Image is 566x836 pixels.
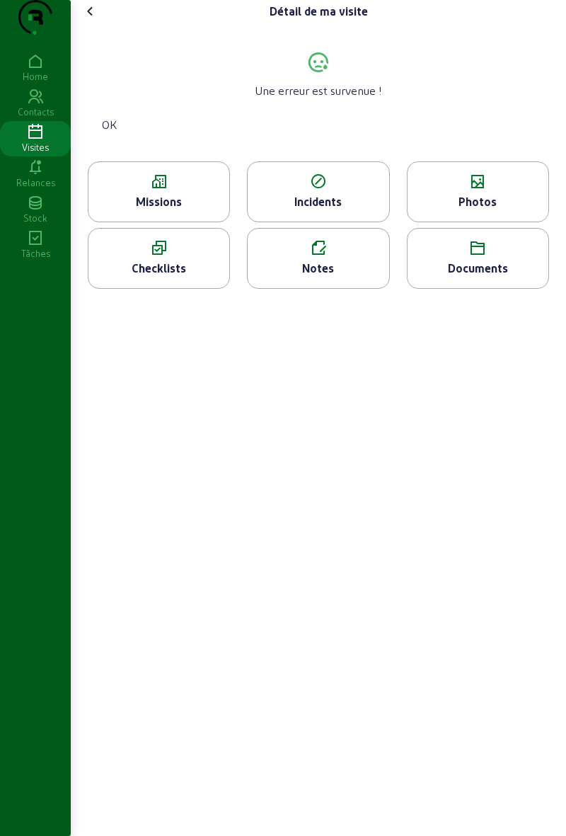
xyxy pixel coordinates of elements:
div: Détail de ma visite [270,3,368,20]
div: Checklists [88,260,229,277]
div: Une erreur est survenue ! [108,79,529,99]
div: Missions [88,193,229,210]
div: Notes [248,260,388,277]
div: Photos [408,193,548,210]
p: OK [102,116,535,133]
div: Incidents [248,193,388,210]
div: Documents [408,260,548,277]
